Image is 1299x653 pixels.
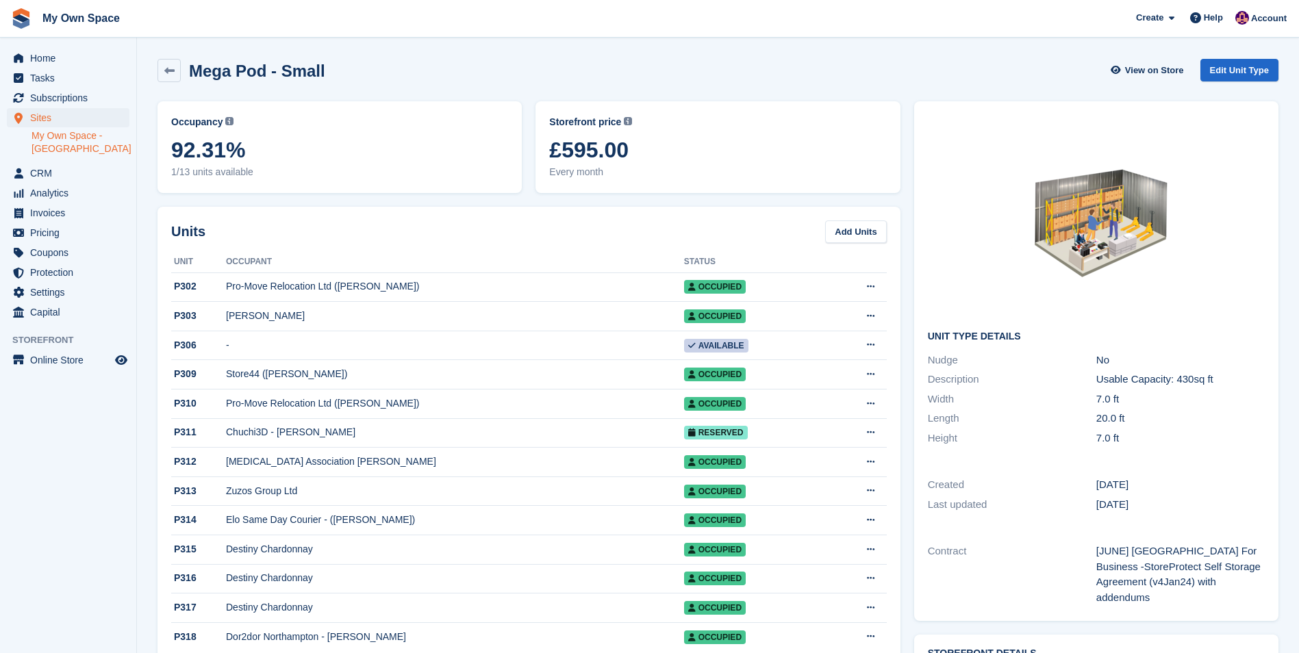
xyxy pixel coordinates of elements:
div: Height [928,431,1096,446]
div: 20.0 ft [1096,411,1265,426]
img: icon-info-grey-7440780725fd019a000dd9b08b2336e03edf1995a4989e88bcd33f0948082b44.svg [624,117,632,125]
div: P313 [171,484,226,498]
span: Available [684,339,748,353]
span: Analytics [30,183,112,203]
a: menu [7,88,129,107]
div: No [1096,353,1265,368]
span: Create [1136,11,1163,25]
span: Coupons [30,243,112,262]
span: View on Store [1125,64,1184,77]
span: £595.00 [549,138,886,162]
div: [JUNE] [GEOGRAPHIC_DATA] For Business -StoreProtect Self Storage Agreement (v4Jan24) with addendums [1096,543,1265,605]
a: menu [7,203,129,222]
span: Home [30,49,112,68]
div: P314 [171,513,226,527]
img: stora-icon-8386f47178a22dfd0bd8f6a31ec36ba5ce8667c1dd55bd0f319d3a0aa187defe.svg [11,8,31,29]
a: Preview store [113,352,129,368]
span: Occupied [684,572,746,585]
span: Invoices [30,203,112,222]
span: Online Store [30,350,112,370]
div: Zuzos Group Ltd [226,484,684,498]
span: Occupied [684,397,746,411]
span: Occupied [684,280,746,294]
span: CRM [30,164,112,183]
div: 7.0 ft [1096,431,1265,446]
span: Occupied [684,309,746,323]
span: Occupancy [171,115,223,129]
div: [PERSON_NAME] [226,309,684,323]
div: Destiny Chardonnay [226,600,684,615]
a: My Own Space [37,7,125,29]
span: Occupied [684,485,746,498]
span: Storefront price [549,115,621,129]
a: menu [7,263,129,282]
a: menu [7,350,129,370]
div: Length [928,411,1096,426]
img: medium%20storage.png [994,115,1199,320]
a: My Own Space - [GEOGRAPHIC_DATA] [31,129,129,155]
span: Every month [549,165,886,179]
th: Occupant [226,251,684,273]
div: Pro-Move Relocation Ltd ([PERSON_NAME]) [226,279,684,294]
div: Usable Capacity: 430sq ft [1096,372,1265,387]
span: 92.31% [171,138,508,162]
span: Sites [30,108,112,127]
span: Occupied [684,368,746,381]
span: Help [1204,11,1223,25]
th: Status [684,251,824,273]
span: Protection [30,263,112,282]
div: [MEDICAL_DATA] Association [PERSON_NAME] [226,454,684,469]
h2: Mega Pod - Small [189,62,325,80]
div: Destiny Chardonnay [226,542,684,556]
a: Add Units [825,220,886,243]
span: Occupied [684,630,746,644]
div: Dor2dor Northampton - [PERSON_NAME] [226,630,684,644]
div: P310 [171,396,226,411]
div: Last updated [928,497,1096,513]
div: P318 [171,630,226,644]
a: menu [7,49,129,68]
div: P309 [171,367,226,381]
span: Storefront [12,333,136,347]
div: [DATE] [1096,477,1265,493]
a: menu [7,68,129,88]
div: [DATE] [1096,497,1265,513]
a: View on Store [1109,59,1189,81]
div: Created [928,477,1096,493]
div: Width [928,392,1096,407]
span: Reserved [684,426,748,439]
div: P312 [171,454,226,469]
span: Subscriptions [30,88,112,107]
span: Occupied [684,601,746,615]
span: Capital [30,303,112,322]
h2: Unit Type details [928,331,1265,342]
div: P315 [171,542,226,556]
div: Destiny Chardonnay [226,571,684,585]
span: 1/13 units available [171,165,508,179]
div: Chuchi3D - [PERSON_NAME] [226,425,684,439]
span: Occupied [684,543,746,556]
span: Tasks [30,68,112,88]
a: menu [7,164,129,183]
th: Unit [171,251,226,273]
div: Nudge [928,353,1096,368]
a: menu [7,108,129,127]
div: Store44 ([PERSON_NAME]) [226,367,684,381]
div: P317 [171,600,226,615]
a: menu [7,243,129,262]
div: 7.0 ft [1096,392,1265,407]
a: Edit Unit Type [1200,59,1278,81]
div: P306 [171,338,226,353]
img: icon-info-grey-7440780725fd019a000dd9b08b2336e03edf1995a4989e88bcd33f0948082b44.svg [225,117,234,125]
div: Contract [928,543,1096,605]
span: Occupied [684,513,746,527]
div: P302 [171,279,226,294]
div: Elo Same Day Courier - ([PERSON_NAME]) [226,513,684,527]
div: Pro-Move Relocation Ltd ([PERSON_NAME]) [226,396,684,411]
a: menu [7,303,129,322]
span: Settings [30,283,112,302]
td: - [226,331,684,360]
h2: Units [171,221,205,242]
div: P311 [171,425,226,439]
a: menu [7,183,129,203]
